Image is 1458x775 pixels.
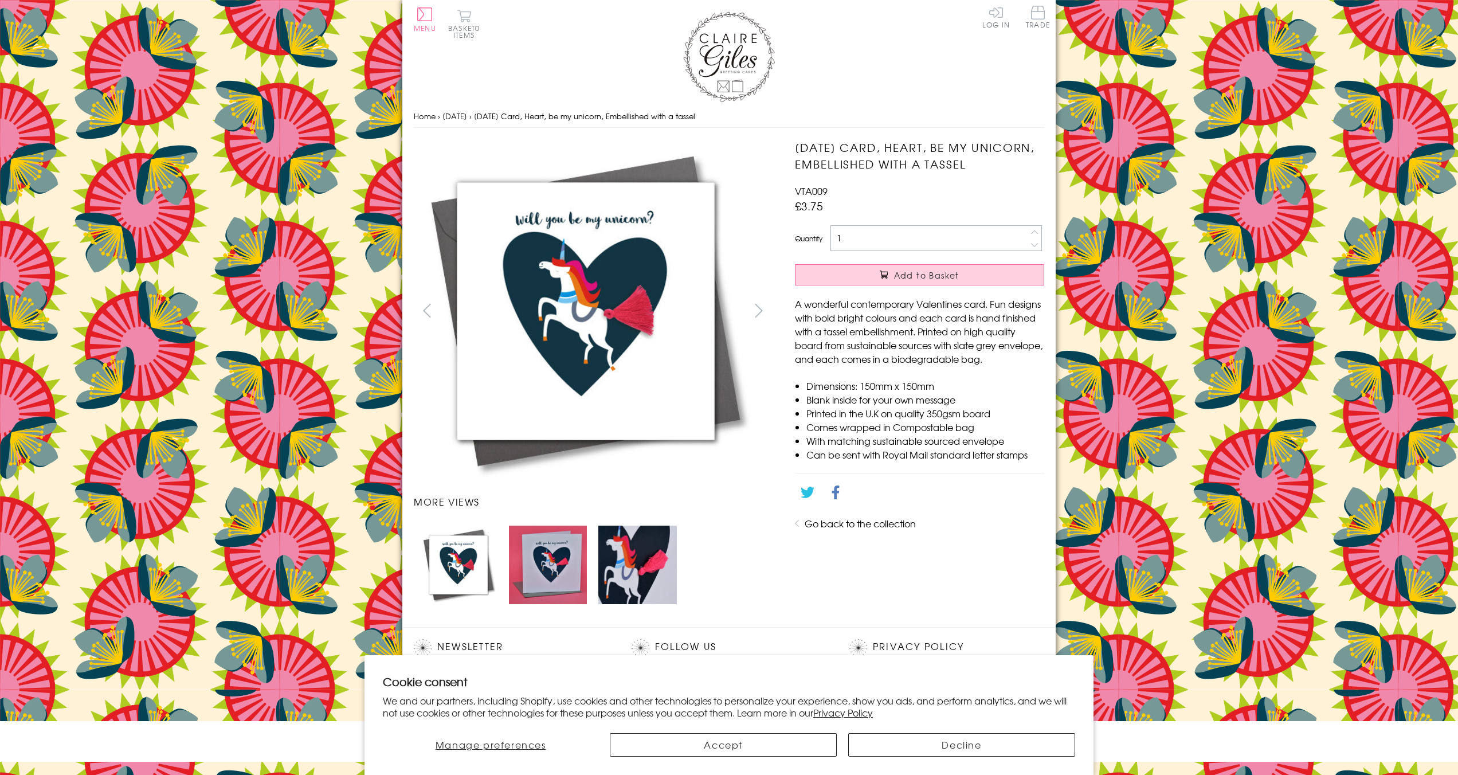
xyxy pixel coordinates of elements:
[442,111,467,122] a: [DATE]
[453,23,480,40] span: 0 items
[438,111,440,122] span: ›
[383,674,1075,690] h2: Cookie consent
[848,733,1075,757] button: Decline
[420,526,497,604] img: Valentine's Day Card, Heart, be my unicorn, Embellished with a tassel
[1026,6,1050,28] span: Trade
[795,264,1044,285] button: Add to Basket
[610,733,837,757] button: Accept
[469,111,472,122] span: ›
[414,298,440,323] button: prev
[795,198,823,214] span: £3.75
[772,139,1116,483] img: Valentine's Day Card, Heart, be my unicorn, Embellished with a tassel
[509,526,587,604] img: Valentine's Day Card, Heart, be my unicorn, Embellished with a tassel
[414,520,503,609] li: Carousel Page 1 (Current Slide)
[806,448,1044,461] li: Can be sent with Royal Mail standard letter stamps
[598,526,676,604] img: Valentine's Day Card, Heart, be my unicorn, Embellished with a tassel
[383,695,1075,719] p: We and our partners, including Shopify, use cookies and other technologies to personalize your ex...
[795,233,822,244] label: Quantity
[436,738,546,751] span: Manage preferences
[593,520,682,609] li: Carousel Page 3
[414,639,609,656] h2: Newsletter
[806,420,1044,434] li: Comes wrapped in Compostable bag
[503,520,593,609] li: Carousel Page 2
[806,393,1044,406] li: Blank inside for your own message
[414,111,436,122] a: Home
[383,733,598,757] button: Manage preferences
[873,639,964,655] a: Privacy Policy
[795,184,828,198] span: VTA009
[414,7,436,32] button: Menu
[414,23,436,33] span: Menu
[746,298,772,323] button: next
[806,379,1044,393] li: Dimensions: 150mm x 150mm
[805,516,916,530] a: Go back to the collection
[982,6,1010,28] a: Log In
[806,434,1044,448] li: With matching sustainable sourced envelope
[795,139,1044,173] h1: [DATE] Card, Heart, be my unicorn, Embellished with a tassel
[414,520,772,609] ul: Carousel Pagination
[632,639,826,656] h2: Follow Us
[683,11,775,102] img: Claire Giles Greetings Cards
[1026,6,1050,30] a: Trade
[795,297,1044,366] p: A wonderful contemporary Valentines card. Fun designs with bold bright colours and each card is h...
[683,520,772,609] li: Carousel Page 4
[414,105,1044,128] nav: breadcrumbs
[806,406,1044,420] li: Printed in the U.K on quality 350gsm board
[813,706,873,719] a: Privacy Policy
[414,139,758,483] img: Valentine's Day Card, Heart, be my unicorn, Embellished with a tassel
[448,9,480,38] button: Basket0 items
[894,269,959,281] span: Add to Basket
[414,495,772,508] h3: More views
[474,111,695,122] span: [DATE] Card, Heart, be my unicorn, Embellished with a tassel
